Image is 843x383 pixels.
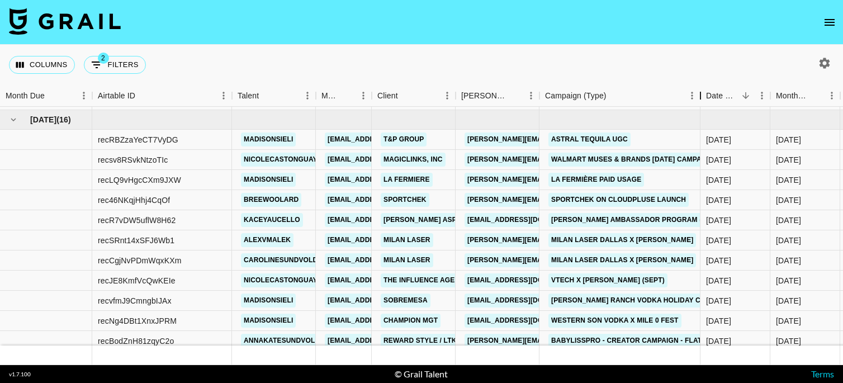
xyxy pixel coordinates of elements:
div: 9/11/2025 [706,154,731,166]
a: [PERSON_NAME][EMAIL_ADDRESS][DOMAIN_NAME] [465,253,647,267]
div: Sep '25 [776,275,801,286]
div: recJE8KmfVcQwKEIe [98,275,176,286]
div: recSRnt14xSFJ6Wb1 [98,235,174,246]
a: madisonsieli [241,133,296,146]
a: [EMAIL_ADDRESS][DOMAIN_NAME] [325,334,450,348]
a: The Influence Agency [381,273,472,287]
div: Sep '25 [776,255,801,266]
button: Menu [355,87,372,104]
div: Sep '25 [776,215,801,226]
button: Menu [439,87,456,104]
button: open drawer [818,11,841,34]
div: 9/3/2025 [706,174,731,186]
a: Milan Laser Dallas x [PERSON_NAME] [548,253,696,267]
a: MagicLinks, Inc [381,153,446,167]
a: [EMAIL_ADDRESS][DOMAIN_NAME] [325,153,450,167]
a: La Fermiere [381,173,433,187]
a: [PERSON_NAME][EMAIL_ADDRESS][DOMAIN_NAME] [465,173,647,187]
button: hide children [6,112,21,127]
button: Sort [738,88,754,103]
div: Sep '25 [776,154,801,166]
a: SportChek On Cloudpluse Launch [548,193,689,207]
a: [EMAIL_ADDRESS][DOMAIN_NAME] [465,314,590,328]
a: Champion Mgt [381,314,441,328]
div: v 1.7.100 [9,371,31,378]
a: carolinesundvold0 [241,253,324,267]
a: Astral Tequila UGC [548,133,631,146]
div: Manager [316,85,372,107]
a: alexvmalek [241,233,293,247]
div: 8/22/2025 [706,275,731,286]
div: Sep '25 [776,174,801,186]
div: 8/21/2025 [706,315,731,327]
a: T&P Group [381,133,427,146]
a: [EMAIL_ADDRESS][DOMAIN_NAME] [465,273,590,287]
button: Menu [754,87,770,104]
a: [PERSON_NAME] Ranch Vodka Holiday Campaign Shoot [548,294,761,308]
a: annakatesundvold [241,334,323,348]
a: [EMAIL_ADDRESS][DOMAIN_NAME] [325,253,450,267]
div: Sep '25 [776,335,801,347]
div: Month Due [770,85,840,107]
div: recR7vDW5uflW8H62 [98,215,176,226]
img: Grail Talent [9,8,121,35]
div: recLQ9vHgcCXm9JXW [98,174,181,186]
button: Sort [259,88,274,103]
div: Airtable ID [92,85,232,107]
div: Sep '25 [776,295,801,306]
a: Walmart Muses & Brands [DATE] Campaign [548,153,717,167]
div: recCgjNvPDmWqxKXm [98,255,182,266]
div: 8/26/2025 [706,235,731,246]
a: Western Son Vodka x Mile 0 Fest [548,314,681,328]
div: Client [377,85,398,107]
div: recRBZzaYeCT7VyDG [98,134,178,145]
div: Sep '25 [776,195,801,206]
button: Sort [135,88,151,103]
div: Sep '25 [776,134,801,145]
button: Show filters [84,56,146,74]
a: [PERSON_NAME][EMAIL_ADDRESS][PERSON_NAME][DOMAIN_NAME] [465,133,704,146]
a: kaceyaucello [241,213,303,227]
div: recNg4DBt1XnxJPRM [98,315,177,327]
div: 9/1/2025 [706,215,731,226]
button: Sort [607,88,622,103]
a: [PERSON_NAME][EMAIL_ADDRESS][PERSON_NAME][DOMAIN_NAME] [465,153,704,167]
a: [PERSON_NAME][EMAIL_ADDRESS][PERSON_NAME][DOMAIN_NAME] [465,193,704,207]
div: Date Created [706,85,738,107]
div: Campaign (Type) [545,85,607,107]
div: Campaign (Type) [539,85,700,107]
div: recsv8RSvkNtzoTIc [98,154,168,166]
a: nicolecastonguayhogan [241,273,345,287]
div: Sep '25 [776,235,801,246]
a: VTech x [PERSON_NAME] (Sept) [548,273,667,287]
a: [EMAIL_ADDRESS][DOMAIN_NAME] [325,273,450,287]
a: [EMAIL_ADDRESS][DOMAIN_NAME] [325,193,450,207]
button: Menu [75,87,92,104]
div: 9/1/2025 [706,195,731,206]
a: madisonsieli [241,173,296,187]
button: Menu [215,87,232,104]
button: Menu [684,87,700,104]
div: recvfmJ9CmngbIJAx [98,295,172,306]
a: [EMAIL_ADDRESS][DOMAIN_NAME] [325,213,450,227]
button: Sort [45,88,60,103]
button: Sort [808,88,823,103]
div: Talent [232,85,316,107]
a: Sobremesa [381,294,430,308]
div: Manager [321,85,339,107]
a: [PERSON_NAME][EMAIL_ADDRESS][DOMAIN_NAME] [465,334,647,348]
div: Talent [238,85,259,107]
span: 2 [98,53,109,64]
div: Sep '25 [776,315,801,327]
a: Milan Laser [381,233,433,247]
a: Reward Style / LTK [381,334,459,348]
div: 8/21/2025 [706,295,731,306]
a: Milan Laser [381,253,433,267]
span: [DATE] [30,114,56,125]
button: Menu [523,87,539,104]
button: Sort [507,88,523,103]
div: Airtable ID [98,85,135,107]
div: Month Due [776,85,808,107]
a: nicolecastonguayhogan [241,153,345,167]
div: © Grail Talent [395,368,448,380]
